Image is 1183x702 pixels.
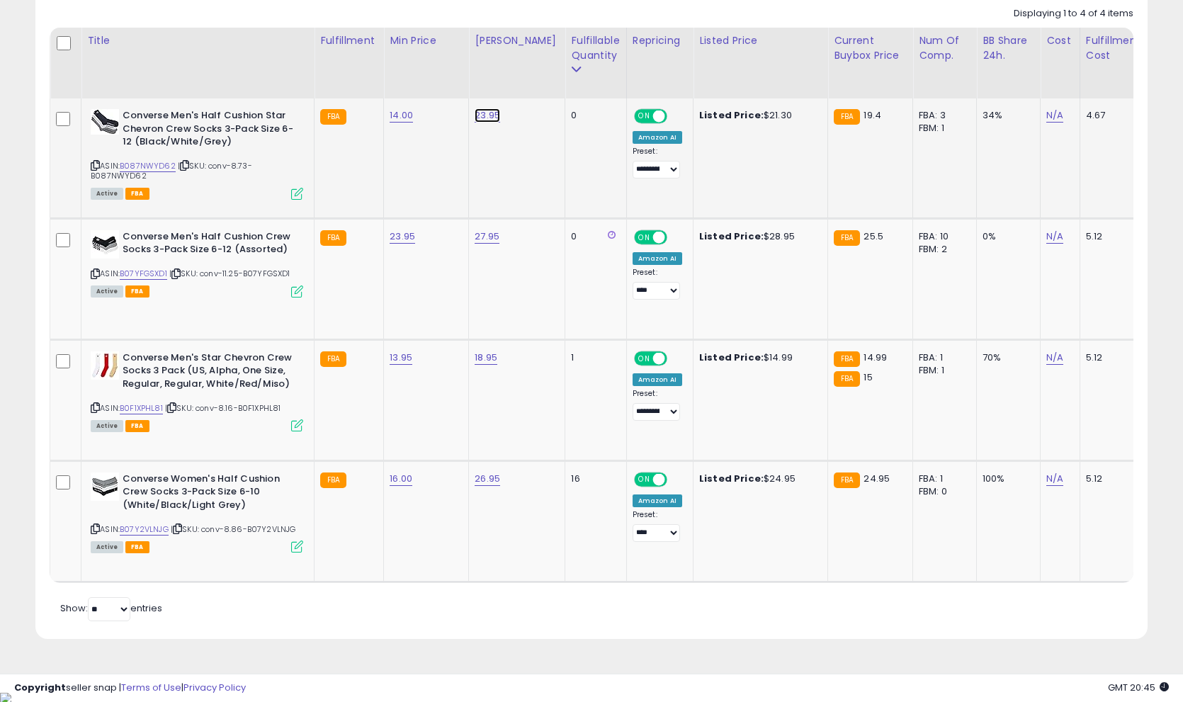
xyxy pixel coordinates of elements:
[633,252,682,265] div: Amazon AI
[633,131,682,144] div: Amazon AI
[91,472,119,501] img: 41LeAblpo2L._SL40_.jpg
[91,230,303,296] div: ASIN:
[834,351,860,367] small: FBA
[1046,108,1063,123] a: N/A
[475,230,499,244] a: 27.95
[919,122,966,135] div: FBM: 1
[919,230,966,243] div: FBA: 10
[635,352,653,364] span: ON
[91,230,119,259] img: 41iRNz+qgrL._SL40_.jpg
[60,601,162,615] span: Show: entries
[475,472,500,486] a: 26.95
[91,285,123,298] span: All listings currently available for purchase on Amazon
[983,33,1034,63] div: BB Share 24h.
[121,681,181,694] a: Terms of Use
[571,472,615,485] div: 16
[123,351,295,395] b: Converse Men's Star Chevron Crew Socks 3 Pack (US, Alpha, One Size, Regular, Regular, White/Red/M...
[91,109,303,198] div: ASIN:
[120,523,169,536] a: B07Y2VLNJG
[834,109,860,125] small: FBA
[633,33,687,48] div: Repricing
[834,371,860,387] small: FBA
[1086,351,1136,364] div: 5.12
[120,160,176,172] a: B087NWYD62
[864,370,872,384] span: 15
[571,230,615,243] div: 0
[635,473,653,485] span: ON
[125,285,149,298] span: FBA
[475,33,559,48] div: [PERSON_NAME]
[165,402,281,414] span: | SKU: conv-8.16-B0F1XPHL81
[390,230,415,244] a: 23.95
[571,351,615,364] div: 1
[14,681,66,694] strong: Copyright
[633,268,682,300] div: Preset:
[125,420,149,432] span: FBA
[123,472,295,516] b: Converse Women's Half Cushion Crew Socks 3-Pack Size 6-10 (White/Black/Light Grey)
[664,473,687,485] span: OFF
[1046,351,1063,365] a: N/A
[699,472,817,485] div: $24.95
[919,109,966,122] div: FBA: 3
[983,109,1029,122] div: 34%
[123,230,295,260] b: Converse Men's Half Cushion Crew Socks 3-Pack Size 6-12 (Assorted)
[320,230,346,246] small: FBA
[983,230,1029,243] div: 0%
[699,108,764,122] b: Listed Price:
[183,681,246,694] a: Privacy Policy
[571,33,620,63] div: Fulfillable Quantity
[834,472,860,488] small: FBA
[635,111,653,123] span: ON
[91,351,303,430] div: ASIN:
[919,472,966,485] div: FBA: 1
[699,351,764,364] b: Listed Price:
[919,243,966,256] div: FBM: 2
[320,351,346,367] small: FBA
[699,472,764,485] b: Listed Price:
[1086,230,1136,243] div: 5.12
[834,230,860,246] small: FBA
[171,523,296,535] span: | SKU: conv-8.86-B07Y2VLNJG
[475,108,500,123] a: 23.95
[125,541,149,553] span: FBA
[699,230,817,243] div: $28.95
[91,420,123,432] span: All listings currently available for purchase on Amazon
[91,160,252,181] span: | SKU: conv-8.73-B087NWYD62
[919,33,970,63] div: Num of Comp.
[91,109,119,135] img: 41jAvdeM2KL._SL40_.jpg
[633,510,682,542] div: Preset:
[864,351,887,364] span: 14.99
[1086,472,1136,485] div: 5.12
[983,472,1029,485] div: 100%
[320,33,378,48] div: Fulfillment
[834,33,907,63] div: Current Buybox Price
[1046,230,1063,244] a: N/A
[169,268,290,279] span: | SKU: conv-11.25-B07YFGSXD1
[390,351,412,365] a: 13.95
[633,389,682,421] div: Preset:
[390,472,412,486] a: 16.00
[14,681,246,695] div: seller snap | |
[864,472,890,485] span: 24.95
[120,402,163,414] a: B0F1XPHL81
[919,351,966,364] div: FBA: 1
[699,230,764,243] b: Listed Price:
[91,188,123,200] span: All listings currently available for purchase on Amazon
[664,111,687,123] span: OFF
[635,232,653,244] span: ON
[664,352,687,364] span: OFF
[664,232,687,244] span: OFF
[919,364,966,377] div: FBM: 1
[390,33,463,48] div: Min Price
[919,485,966,498] div: FBM: 0
[123,109,295,152] b: Converse Men's Half Cushion Star Chevron Crew Socks 3-Pack Size 6-12 (Black/White/Grey)
[983,351,1029,364] div: 70%
[87,33,308,48] div: Title
[864,230,883,243] span: 25.5
[91,351,119,380] img: 31Gc+n-ivQL._SL40_.jpg
[91,541,123,553] span: All listings currently available for purchase on Amazon
[1014,7,1133,21] div: Displaying 1 to 4 of 4 items
[125,188,149,200] span: FBA
[1046,33,1074,48] div: Cost
[1086,33,1140,63] div: Fulfillment Cost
